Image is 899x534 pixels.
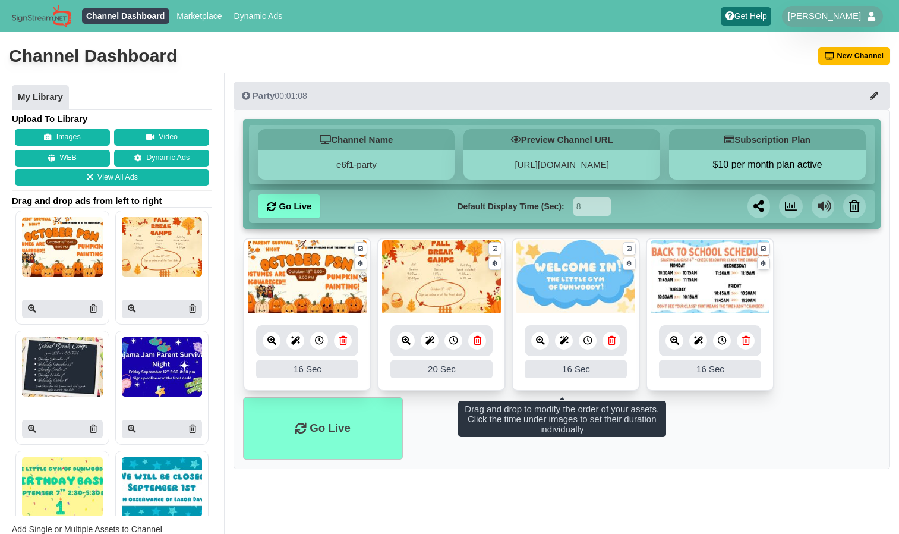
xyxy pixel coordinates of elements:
[122,457,203,517] img: P250x250 image processing20250817 804745 1nm4awa
[258,150,455,180] div: e6f1-party
[114,129,209,146] button: Video
[818,47,891,65] button: New Channel
[12,85,69,110] a: My Library
[659,360,761,378] div: 16 Sec
[114,150,209,167] a: Dynamic Ads
[22,217,103,277] img: P250x250 image processing20250930 1793698 1v7o0gj
[525,360,627,378] div: 16 Sec
[242,90,307,102] div: 00:01:08
[22,337,103,397] img: P250x250 image processing20250913 1472544 1k6wylf
[253,90,275,100] span: Party
[515,159,609,169] a: [URL][DOMAIN_NAME]
[122,337,203,397] img: P250x250 image processing20250906 996236 7n2vdi
[457,200,564,213] label: Default Display Time (Sec):
[15,129,110,146] button: Images
[243,397,402,460] li: Go Live
[721,7,771,26] a: Get Help
[669,129,866,150] h5: Subscription Plan
[840,477,899,534] iframe: Chat Widget
[516,240,635,315] img: 92.484 kb
[172,8,226,24] a: Marketplace
[382,240,501,315] img: 184.735 kb
[234,82,890,109] button: Party00:01:08
[573,197,611,216] input: Seconds
[82,8,169,24] a: Channel Dashboard
[390,360,493,378] div: 20 Sec
[12,5,71,28] img: Sign Stream.NET
[258,129,455,150] h5: Channel Name
[12,524,162,534] span: Add Single or Multiple Assets to Channel
[788,10,861,22] span: [PERSON_NAME]
[463,129,660,150] h5: Preview Channel URL
[256,360,358,378] div: 16 Sec
[122,217,203,277] img: P250x250 image processing20250916 1593173 1ycffyq
[258,194,320,218] a: Go Live
[15,150,110,167] button: WEB
[651,240,769,315] img: 196.202 kb
[12,195,212,207] span: Drag and drop ads from left to right
[669,159,866,171] button: $10 per month plan active
[248,240,367,315] img: 261.111 kb
[22,457,103,517] img: P250x250 image processing20250823 996236 3j9ty
[229,8,287,24] a: Dynamic Ads
[12,113,212,125] h4: Upload To Library
[9,44,177,68] div: Channel Dashboard
[15,169,209,186] a: View All Ads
